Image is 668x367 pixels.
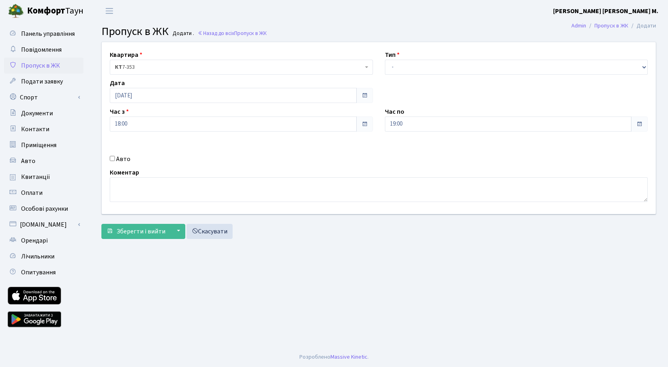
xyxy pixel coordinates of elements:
[8,3,24,19] img: logo.png
[21,45,62,54] span: Повідомлення
[21,77,63,86] span: Подати заявку
[4,105,83,121] a: Документи
[27,4,65,17] b: Комфорт
[559,17,668,34] nav: breadcrumb
[4,169,83,185] a: Квитанції
[594,21,628,30] a: Пропуск в ЖК
[628,21,656,30] li: Додати
[571,21,586,30] a: Admin
[21,157,35,165] span: Авто
[21,173,50,181] span: Квитанції
[21,236,48,245] span: Орендарі
[4,217,83,233] a: [DOMAIN_NAME]
[553,6,658,16] a: [PERSON_NAME] [PERSON_NAME] М.
[115,63,122,71] b: КТ
[198,29,267,37] a: Назад до всіхПропуск в ЖК
[385,107,404,117] label: Час по
[4,185,83,201] a: Оплати
[4,249,83,264] a: Лічильники
[171,30,194,37] small: Додати .
[21,61,60,70] span: Пропуск в ЖК
[116,154,130,164] label: Авто
[299,353,369,361] div: Розроблено .
[4,201,83,217] a: Особові рахунки
[21,141,56,150] span: Приміщення
[234,29,267,37] span: Пропуск в ЖК
[101,23,169,39] span: Пропуск в ЖК
[553,7,658,16] b: [PERSON_NAME] [PERSON_NAME] М.
[21,29,75,38] span: Панель управління
[4,26,83,42] a: Панель управління
[4,137,83,153] a: Приміщення
[4,58,83,74] a: Пропуск в ЖК
[110,78,125,88] label: Дата
[385,50,400,60] label: Тип
[330,353,367,361] a: Massive Kinetic
[4,233,83,249] a: Орендарі
[21,125,49,134] span: Контакти
[101,224,171,239] button: Зберегти і вийти
[21,268,56,277] span: Опитування
[110,107,129,117] label: Час з
[4,42,83,58] a: Повідомлення
[21,109,53,118] span: Документи
[21,252,54,261] span: Лічильники
[4,74,83,89] a: Подати заявку
[27,4,83,18] span: Таун
[4,89,83,105] a: Спорт
[115,63,363,71] span: <b>КТ</b>&nbsp;&nbsp;&nbsp;&nbsp;7-353
[110,50,142,60] label: Квартира
[117,227,165,236] span: Зберегти і вийти
[186,224,233,239] a: Скасувати
[110,60,373,75] span: <b>КТ</b>&nbsp;&nbsp;&nbsp;&nbsp;7-353
[4,121,83,137] a: Контакти
[110,168,139,177] label: Коментар
[4,264,83,280] a: Опитування
[4,153,83,169] a: Авто
[21,188,43,197] span: Оплати
[99,4,119,17] button: Переключити навігацію
[21,204,68,213] span: Особові рахунки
